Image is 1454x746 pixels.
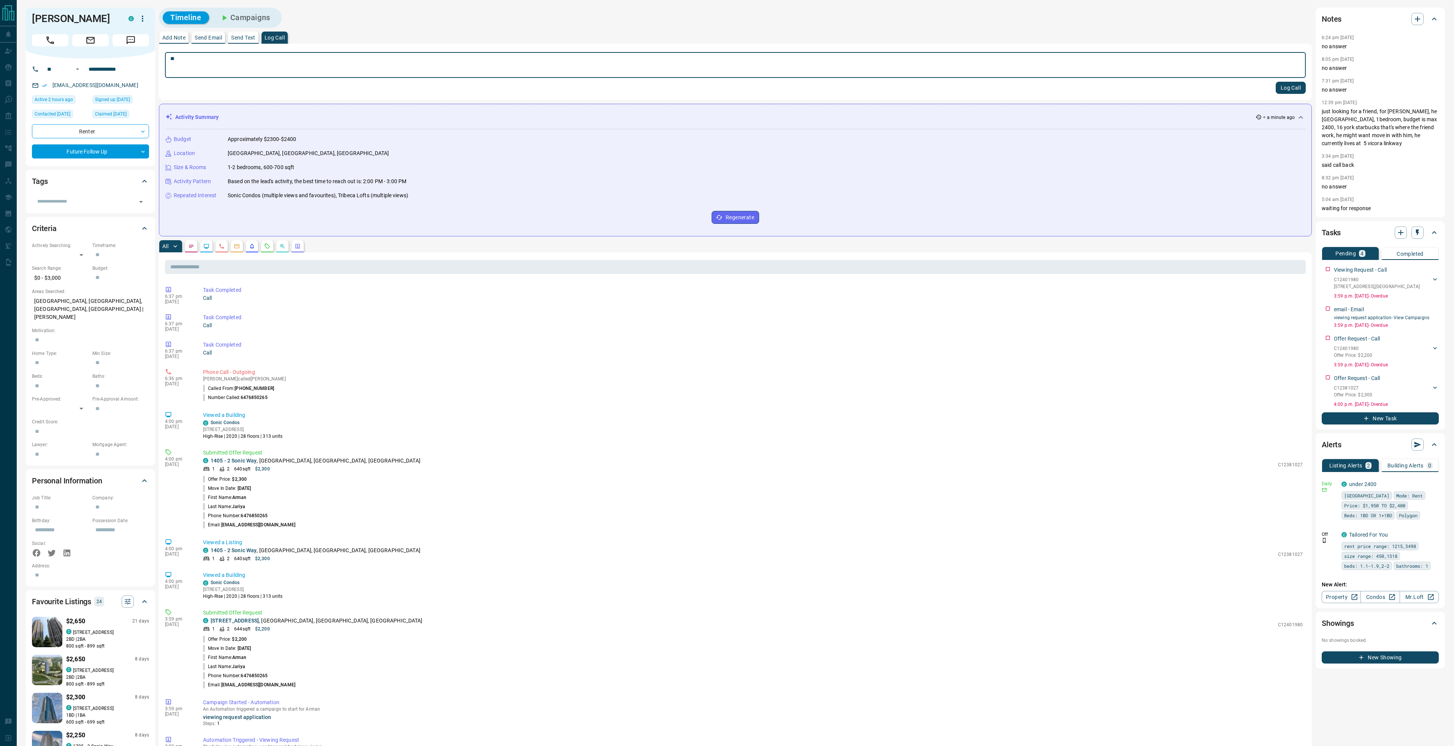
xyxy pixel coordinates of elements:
[1322,204,1439,212] p: waiting for response
[227,466,230,472] p: 2
[241,513,268,518] span: 6476850265
[203,411,1303,419] p: Viewed a Building
[92,373,149,380] p: Baths:
[1278,461,1303,468] p: C12381027
[32,350,89,357] p: Home Type:
[1334,345,1372,352] p: C12401980
[32,691,149,725] a: Favourited listing$2,3008 dayscondos.ca[STREET_ADDRESS]1BD |1BA600 sqft - 699 sqft
[203,586,283,593] p: [STREET_ADDRESS]
[92,350,149,357] p: Min Size:
[235,386,274,391] span: [PHONE_NUMBER]
[1360,591,1400,603] a: Condos
[95,110,127,118] span: Claimed [DATE]
[32,475,102,487] h2: Personal Information
[232,655,246,660] span: Arman
[32,172,149,190] div: Tags
[1360,251,1364,256] p: 4
[241,395,268,400] span: 6476850265
[165,419,192,424] p: 4:00 pm
[24,693,70,723] img: Favourited listing
[217,721,220,726] span: 1
[255,466,270,472] p: $2,300
[32,517,89,524] p: Birthday:
[73,705,114,712] p: [STREET_ADDRESS]
[212,555,215,562] p: 1
[1334,283,1420,290] p: [STREET_ADDRESS] , [GEOGRAPHIC_DATA]
[1322,436,1439,454] div: Alerts
[1334,383,1439,400] div: C12381027Offer Price: $2,300
[135,732,149,738] p: 8 days
[212,626,215,632] p: 1
[212,11,278,24] button: Campaigns
[32,124,149,138] div: Renter
[264,243,270,249] svg: Requests
[1344,552,1397,560] span: size range: 450,1318
[1322,581,1439,589] p: New Alert:
[203,385,274,392] p: Called From:
[73,667,114,674] p: [STREET_ADDRESS]
[66,617,85,626] p: $2,650
[32,272,89,284] p: $0 - $3,000
[162,35,186,40] p: Add Note
[1278,551,1303,558] p: C12381027
[165,579,192,584] p: 4:00 pm
[1322,86,1439,94] p: no answer
[1329,463,1362,468] p: Listing Alerts
[165,462,192,467] p: [DATE]
[66,681,149,687] p: 800 sqft - 899 sqft
[32,95,89,106] div: Mon Sep 15 2025
[1322,223,1439,242] div: Tasks
[203,243,209,249] svg: Lead Browsing Activity
[66,667,71,672] div: condos.ca
[1399,512,1418,519] span: Polygon
[1322,538,1327,543] svg: Push Notification Only
[1344,512,1392,519] span: Beds: 1BD OR 1+1BD
[1322,154,1354,159] p: 3:34 pm [DATE]
[211,458,257,464] a: 1405 - 2 Sonic Way
[203,672,268,679] p: Phone Number:
[232,637,247,642] span: $2,200
[165,551,192,557] p: [DATE]
[128,16,134,21] div: condos.ca
[92,494,149,501] p: Company:
[1322,591,1361,603] a: Property
[1397,251,1424,257] p: Completed
[1334,315,1429,320] a: viewing request application- View Campaigns
[1334,322,1439,329] p: 3:59 p.m. [DATE] - Overdue
[66,674,149,681] p: 2 BD | 2 BA
[228,149,389,157] p: [GEOGRAPHIC_DATA], [GEOGRAPHIC_DATA], [GEOGRAPHIC_DATA]
[66,705,71,710] div: condos.ca
[203,580,208,586] div: condos.ca
[1341,532,1347,537] div: condos.ca
[174,149,195,157] p: Location
[227,555,230,562] p: 2
[211,617,423,625] p: , [GEOGRAPHIC_DATA], [GEOGRAPHIC_DATA], [GEOGRAPHIC_DATA]
[1322,412,1439,424] button: New Task
[1334,275,1439,291] div: C12401980[STREET_ADDRESS],[GEOGRAPHIC_DATA]
[92,517,149,524] p: Possession Date:
[203,376,1303,382] p: [PERSON_NAME] called [PERSON_NAME]
[1278,621,1303,628] p: C12401980
[203,485,251,492] p: Move In Date:
[255,555,270,562] p: $2,300
[221,682,295,687] span: [EMAIL_ADDRESS][DOMAIN_NAME]
[165,424,192,429] p: [DATE]
[234,243,240,249] svg: Emails
[211,457,420,465] p: , [GEOGRAPHIC_DATA], [GEOGRAPHIC_DATA], [GEOGRAPHIC_DATA]
[165,622,192,627] p: [DATE]
[203,322,1303,329] p: Call
[1335,251,1356,256] p: Pending
[73,629,114,636] p: [STREET_ADDRESS]
[165,326,192,332] p: [DATE]
[72,34,109,46] span: Email
[203,521,295,528] p: Email:
[1396,492,1423,499] span: Mode: Rent
[203,394,268,401] p: Number Called:
[32,615,149,649] a: Favourited listing$2,65021 dayscondos.ca[STREET_ADDRESS]2BD |2BA800 sqft - 899 sqft
[32,175,48,187] h2: Tags
[163,11,209,24] button: Timeline
[238,646,251,651] span: [DATE]
[228,177,406,185] p: Based on the lead's activity, the best time to reach out is: 2:00 PM - 3:00 PM
[231,35,255,40] p: Send Text
[211,618,259,624] a: [STREET_ADDRESS]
